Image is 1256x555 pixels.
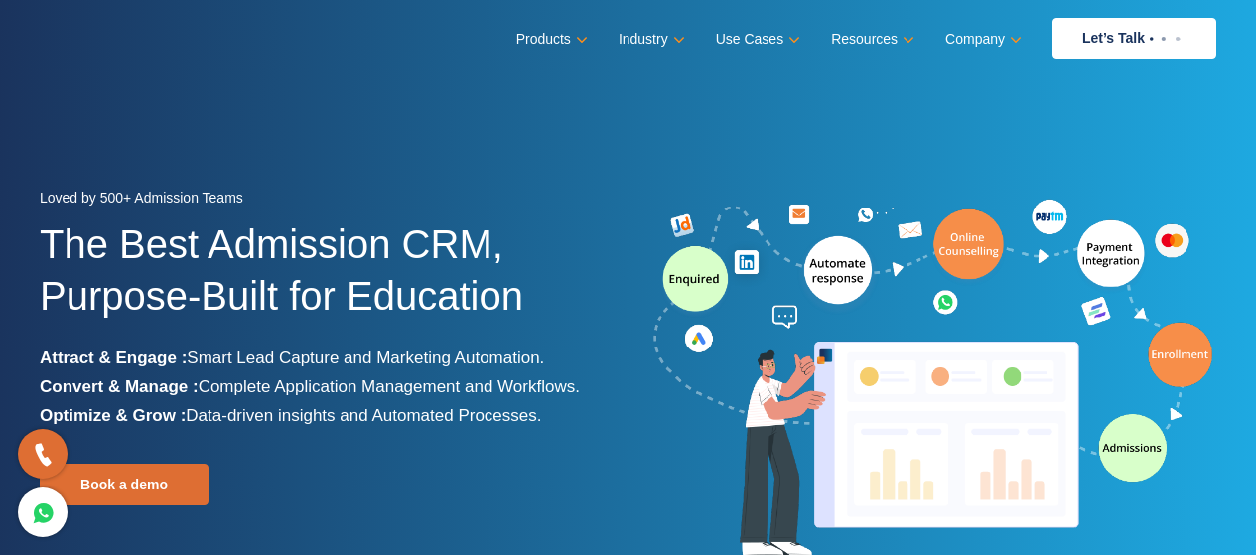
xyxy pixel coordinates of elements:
a: Industry [619,25,681,54]
a: Products [516,25,584,54]
a: Let’s Talk [1052,18,1216,59]
span: Data-driven insights and Automated Processes. [186,406,541,425]
span: Complete Application Management and Workflows. [199,377,580,396]
b: Optimize & Grow : [40,406,186,425]
a: Book a demo [40,464,209,505]
span: Smart Lead Capture and Marketing Automation. [187,348,544,367]
a: Resources [831,25,910,54]
b: Attract & Engage : [40,348,187,367]
a: Use Cases [716,25,796,54]
h1: The Best Admission CRM, Purpose-Built for Education [40,218,614,344]
b: Convert & Manage : [40,377,199,396]
div: Loved by 500+ Admission Teams [40,184,614,218]
a: Company [945,25,1018,54]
